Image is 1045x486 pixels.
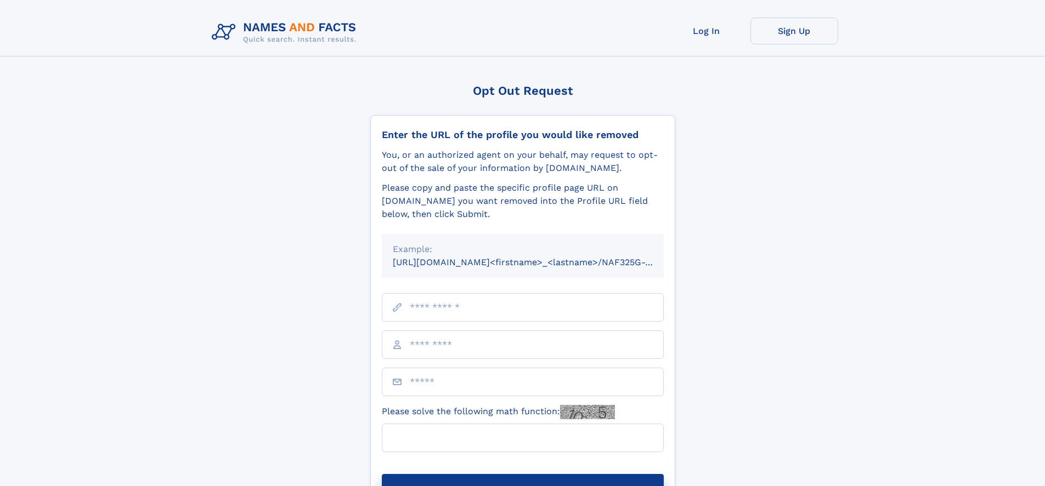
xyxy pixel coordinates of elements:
[382,129,664,141] div: Enter the URL of the profile you would like removed
[750,18,838,44] a: Sign Up
[382,148,664,175] div: You, or an authorized agent on your behalf, may request to opt-out of the sale of your informatio...
[370,84,675,98] div: Opt Out Request
[207,18,365,47] img: Logo Names and Facts
[393,257,685,267] small: [URL][DOMAIN_NAME]<firstname>_<lastname>/NAF325G-xxxxxxxx
[382,405,615,419] label: Please solve the following math function:
[382,181,664,221] div: Please copy and paste the specific profile page URL on [DOMAIN_NAME] you want removed into the Pr...
[663,18,750,44] a: Log In
[393,243,653,256] div: Example:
